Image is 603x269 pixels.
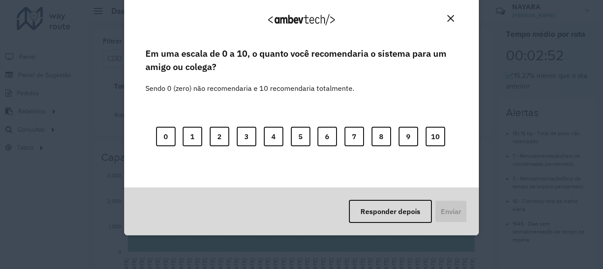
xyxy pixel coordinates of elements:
button: 1 [183,127,202,146]
img: Logo Ambevtech [268,14,335,25]
button: 2 [210,127,229,146]
label: Sendo 0 (zero) não recomendaria e 10 recomendaria totalmente. [145,72,354,94]
button: 9 [399,127,418,146]
button: Close [444,12,458,25]
button: 7 [345,127,364,146]
button: 0 [156,127,176,146]
button: 4 [264,127,283,146]
button: 6 [317,127,337,146]
button: 8 [372,127,391,146]
img: Close [447,15,454,22]
label: Em uma escala de 0 a 10, o quanto você recomendaria o sistema para um amigo ou colega? [145,47,458,74]
button: 5 [291,127,310,146]
button: 3 [237,127,256,146]
button: Responder depois [349,200,432,223]
button: 10 [426,127,445,146]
